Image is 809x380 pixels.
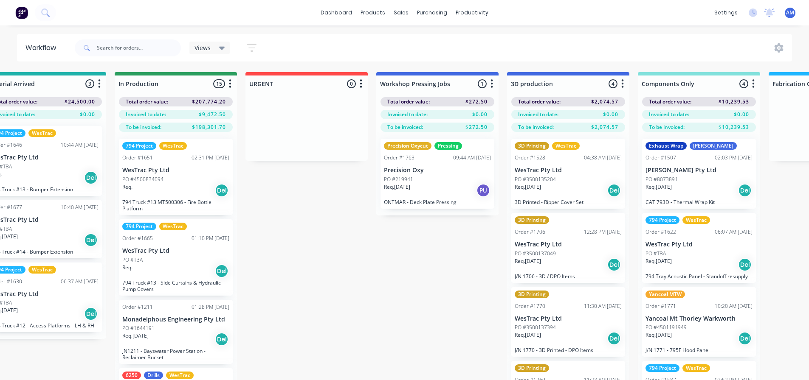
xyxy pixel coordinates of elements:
div: 3D Printing [515,142,549,150]
p: PO #3500137394 [515,324,556,331]
p: PO #1644191 [122,324,155,332]
p: 794 Tray Acoustic Panel - Standoff resupply [646,273,753,279]
img: Factory [15,6,28,19]
p: JN1211 - Bayswater Power Station - Reclaimer Bucket [122,348,229,360]
p: PO #8073891 [646,176,678,183]
p: PO #TBA [122,256,143,264]
span: Total order value: [387,98,430,106]
p: Req. [DATE] [646,331,672,339]
div: WesTrac [552,142,580,150]
div: Precision OxycutPressingOrder #176309:44 AM [DATE]Precision OxyPO #219941Req.[DATE]PUONTMAR - Dec... [381,139,494,209]
span: $10,239.53 [719,123,749,131]
div: WesTrac [166,372,194,379]
span: Total order value: [126,98,168,106]
div: 01:10 PM [DATE] [192,235,229,242]
div: WesTrac [28,129,56,137]
div: Del [607,332,621,345]
p: Precision Oxy [384,167,491,174]
span: Total order value: [649,98,691,106]
div: Del [607,258,621,271]
div: 02:31 PM [DATE] [192,154,229,162]
span: $24,500.00 [65,98,95,106]
p: [PERSON_NAME] Pty Ltd [646,167,753,174]
span: To be invoiced: [649,123,685,131]
div: Order #1665 [122,235,153,242]
div: 794 ProjectWesTracOrder #162206:07 AM [DATE]WesTrac Pty LtdPO #TBAReq.[DATE]Del794 Tray Acoustic ... [642,213,756,283]
p: WesTrac Pty Ltd [515,241,622,248]
div: WesTrac [682,364,710,372]
div: purchasing [413,6,451,19]
span: $10,239.53 [719,98,749,106]
p: 3D Printed - Ripper Cover Set [515,199,622,205]
p: Req. [DATE] [515,331,541,339]
div: 06:37 AM [DATE] [61,278,99,285]
p: PO #3500135204 [515,176,556,183]
div: Order #1651 [122,154,153,162]
div: 794 ProjectWesTracOrder #165102:31 PM [DATE]WesTrac Pty LtdPO #4500834094Req.Del794 Truck #13 MT5... [119,139,233,215]
span: $2,074.57 [591,98,618,106]
p: 794 Truck #13 MT500306 - Fire Bottle Platform [122,199,229,212]
div: Exhaust Wrap [646,142,687,150]
div: WesTrac [682,216,710,224]
div: Del [84,171,98,184]
div: Del [738,184,752,197]
div: WesTrac [159,142,187,150]
p: PO #TBA [646,250,666,257]
div: Precision Oxycut [384,142,431,150]
div: 3D PrintingWesTracOrder #152804:38 AM [DATE]WesTrac Pty LtdPO #3500135204Req.[DATE]Del3D Printed ... [511,139,625,209]
span: Invoiced to date: [518,111,558,118]
p: Yancoal Mt Thorley Warkworth [646,315,753,322]
span: AM [786,9,794,17]
p: PO #4500834094 [122,176,163,183]
input: Search for orders... [97,39,181,56]
div: 04:38 AM [DATE] [584,154,622,162]
div: 3D Printing [515,364,549,372]
div: Order #1770 [515,302,545,310]
div: WesTrac [28,266,56,274]
p: PO #4501191949 [646,324,687,331]
div: sales [389,6,413,19]
div: 12:28 PM [DATE] [584,228,622,236]
span: $272.50 [465,98,488,106]
p: PO #219941 [384,176,413,183]
div: 3D Printing [515,291,549,298]
p: Req. [DATE] [646,257,672,265]
div: Pressing [434,142,462,150]
span: Views [194,43,211,52]
span: $272.50 [465,123,488,131]
div: 09:44 AM [DATE] [453,154,491,162]
div: Exhaust Wrap[PERSON_NAME]Order #150702:03 PM [DATE][PERSON_NAME] Pty LtdPO #8073891Req.[DATE]DelC... [642,139,756,209]
div: 01:28 PM [DATE] [192,303,229,311]
div: Order #1528 [515,154,545,162]
p: Req. [122,264,132,271]
p: WesTrac Pty Ltd [646,241,753,248]
div: Order #1771 [646,302,676,310]
div: Del [607,184,621,197]
div: products [356,6,389,19]
div: Order #1507 [646,154,676,162]
div: 794 Project [646,364,679,372]
p: WesTrac Pty Ltd [122,247,229,254]
p: Req. [DATE] [122,332,149,340]
p: Req. [DATE] [515,183,541,191]
div: Del [738,258,752,271]
div: Del [84,233,98,247]
div: [PERSON_NAME] [690,142,737,150]
span: $0.00 [603,111,618,118]
div: 794 ProjectWesTracOrder #166501:10 PM [DATE]WesTrac Pty LtdPO #TBAReq.Del794 Truck #13 - Side Cur... [119,219,233,296]
div: 10:20 AM [DATE] [715,302,753,310]
div: Order #1706 [515,228,545,236]
div: Yancoal MTW [646,291,685,298]
span: To be invoiced: [126,123,161,131]
p: Req. [DATE] [384,183,410,191]
div: Order #1622 [646,228,676,236]
div: Order #1763 [384,154,414,162]
p: WesTrac Pty Ltd [122,167,229,174]
p: J/N 1771 - 795F Hood Panel [646,347,753,353]
p: ONTMAR - Deck Plate Pressing [384,199,491,205]
span: $0.00 [80,111,95,118]
p: J/N 1706 - 3D / DPO Items [515,273,622,279]
div: 10:40 AM [DATE] [61,204,99,211]
span: $198,301.70 [192,123,226,131]
div: 3D Printing [515,216,549,224]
